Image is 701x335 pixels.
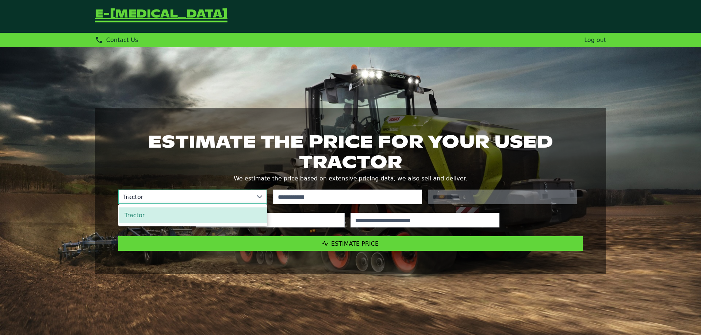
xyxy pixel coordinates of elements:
[584,36,606,43] a: Log out
[125,212,145,219] span: Tractor
[119,190,252,204] span: Tractor
[118,131,583,172] h1: Estimate the price for your used tractor
[95,36,138,44] div: Contact Us
[106,36,138,43] span: Contact Us
[118,174,583,184] p: We estimate the price based on extensive pricing data, we also sell and deliver.
[119,207,267,223] li: Tractor
[118,236,583,251] button: Estimate Price
[95,9,227,24] a: Go Back to Homepage
[331,240,379,247] span: Estimate Price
